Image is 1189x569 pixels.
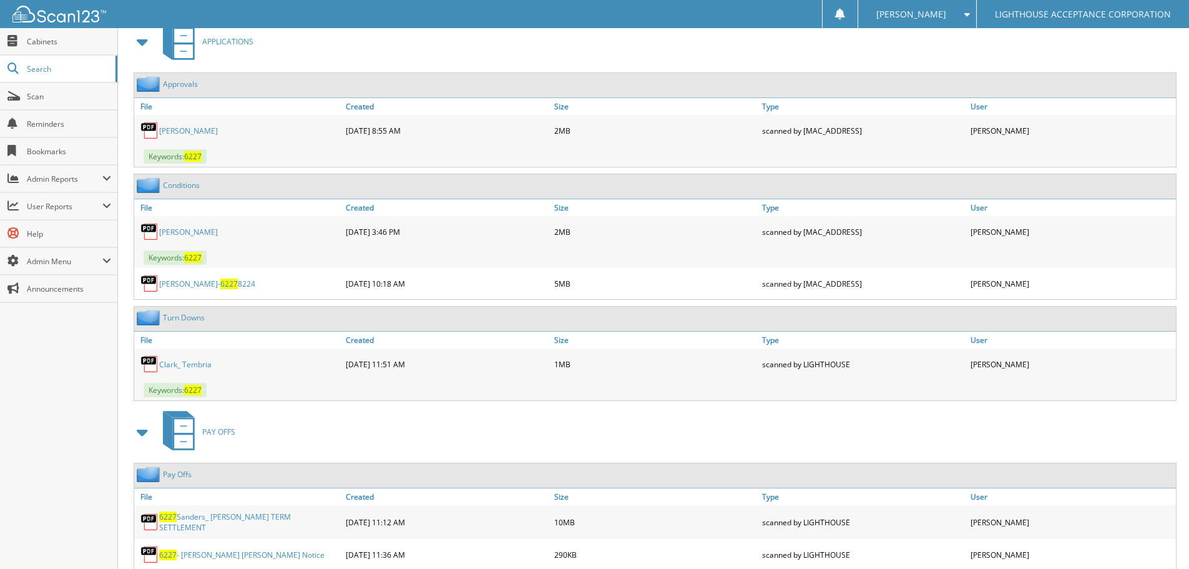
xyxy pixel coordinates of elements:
span: Search [27,64,109,74]
span: 6227 [184,151,202,162]
div: 290KB [551,542,760,567]
a: 6227- [PERSON_NAME] [PERSON_NAME] Notice [159,550,325,560]
div: 2MB [551,118,760,143]
img: folder2.png [137,310,163,325]
span: Announcements [27,284,111,294]
a: Size [551,332,760,349]
a: File [134,332,343,349]
span: Admin Menu [27,256,102,267]
a: Size [551,199,760,216]
div: 1MB [551,352,760,377]
a: [PERSON_NAME] [159,227,218,237]
span: Keywords: [144,250,207,265]
a: [PERSON_NAME]-62278224 [159,279,255,289]
img: PDF.png [140,222,159,241]
div: scanned by LIGHTHOUSE [759,352,967,377]
span: 6227 [159,550,177,560]
div: [DATE] 11:36 AM [343,542,551,567]
div: [PERSON_NAME] [967,542,1176,567]
div: [DATE] 3:46 PM [343,219,551,244]
img: folder2.png [137,76,163,92]
img: PDF.png [140,121,159,140]
img: folder2.png [137,177,163,193]
span: Scan [27,91,111,102]
div: scanned by [MAC_ADDRESS] [759,118,967,143]
a: Turn Downs [163,312,205,323]
img: scan123-logo-white.svg [12,6,106,22]
span: APPLICATIONS [202,36,253,47]
a: [PERSON_NAME] [159,126,218,136]
div: [PERSON_NAME] [967,352,1176,377]
div: [DATE] 8:55 AM [343,118,551,143]
a: Type [759,488,967,505]
span: PAY OFFS [202,427,235,437]
a: User [967,98,1176,115]
a: Type [759,199,967,216]
img: PDF.png [140,274,159,293]
div: 10MB [551,508,760,536]
div: scanned by LIGHTHOUSE [759,508,967,536]
a: File [134,488,343,505]
div: [DATE] 10:18 AM [343,271,551,296]
div: scanned by [MAC_ADDRESS] [759,271,967,296]
div: scanned by [MAC_ADDRESS] [759,219,967,244]
iframe: Chat Widget [1127,509,1189,569]
div: 2MB [551,219,760,244]
a: Created [343,98,551,115]
span: Admin Reports [27,174,102,184]
img: PDF.png [140,513,159,532]
span: 6227 [184,385,202,395]
a: PAY OFFS [155,407,235,457]
div: [DATE] 11:12 AM [343,508,551,536]
span: User Reports [27,201,102,212]
span: [PERSON_NAME] [876,11,946,18]
a: Created [343,199,551,216]
span: 6227 [159,512,177,522]
div: [PERSON_NAME] [967,118,1176,143]
div: [PERSON_NAME] [967,219,1176,244]
img: folder2.png [137,467,163,482]
a: Created [343,332,551,349]
a: User [967,488,1176,505]
a: Type [759,332,967,349]
div: scanned by LIGHTHOUSE [759,542,967,567]
a: Clark_ Tembria [159,359,212,370]
a: Size [551,98,760,115]
div: [DATE] 11:51 AM [343,352,551,377]
a: File [134,199,343,216]
a: Size [551,488,760,505]
span: Keywords: [144,149,207,164]
span: 6227 [184,252,202,263]
span: LIGHTHOUSE ACCEPTANCE CORPORATION [995,11,1171,18]
a: Approvals [163,79,198,89]
a: File [134,98,343,115]
a: APPLICATIONS [155,17,253,66]
a: Created [343,488,551,505]
a: User [967,199,1176,216]
span: Keywords: [144,383,207,397]
div: [PERSON_NAME] [967,271,1176,296]
img: PDF.png [140,545,159,564]
a: User [967,332,1176,349]
a: Conditions [163,180,200,190]
a: Pay Offs [163,469,192,480]
a: Type [759,98,967,115]
span: Reminders [27,119,111,129]
div: [PERSON_NAME] [967,508,1176,536]
img: PDF.png [140,355,159,374]
span: Bookmarks [27,146,111,157]
span: Cabinets [27,36,111,47]
span: 6227 [220,279,238,289]
a: 6227Sanders_ [PERSON_NAME] TERM SETTLEMENT [159,512,340,533]
span: Help [27,229,111,239]
div: 5MB [551,271,760,296]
